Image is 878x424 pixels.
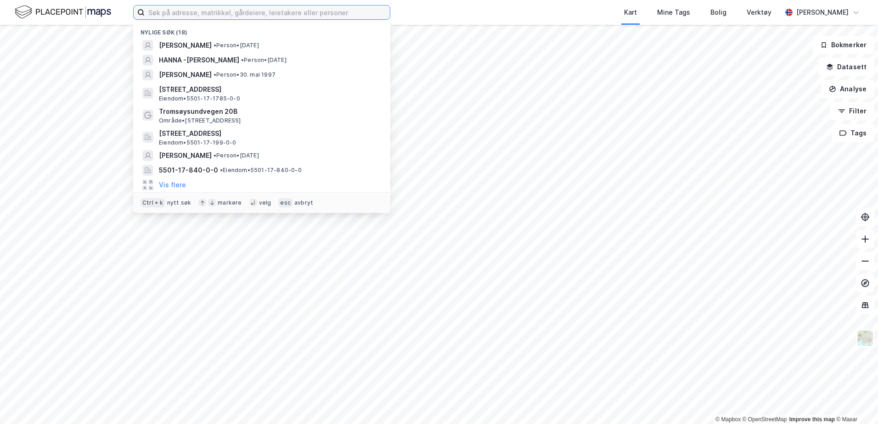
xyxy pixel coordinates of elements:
span: • [214,42,216,49]
button: Vis flere [159,179,186,190]
div: velg [259,199,271,206]
div: Nylige søk (18) [133,22,390,38]
span: Person • [DATE] [214,152,259,159]
a: Mapbox [715,416,741,423]
span: [PERSON_NAME] [159,69,212,80]
img: Z [856,329,874,347]
button: Tags [832,124,874,142]
div: esc [278,198,293,207]
span: Eiendom • 5501-17-199-0-0 [159,139,236,146]
span: • [214,71,216,78]
span: Person • 30. mai 1997 [214,71,276,78]
div: avbryt [294,199,313,206]
button: Analyse [821,80,874,98]
div: Kart [624,7,637,18]
img: logo.f888ab2527a4732fd821a326f86c7f29.svg [15,4,111,20]
div: Ctrl + k [141,198,165,207]
span: [PERSON_NAME] [159,150,212,161]
div: Verktøy [747,7,771,18]
span: [STREET_ADDRESS] [159,128,379,139]
span: HANNA -[PERSON_NAME] [159,55,239,66]
span: Eiendom • 5501-17-1785-0-0 [159,95,240,102]
span: Tromsøysundvegen 20B [159,106,379,117]
button: Filter [830,102,874,120]
a: OpenStreetMap [743,416,787,423]
div: nytt søk [167,199,191,206]
div: Bolig [710,7,726,18]
iframe: Chat Widget [832,380,878,424]
span: • [241,56,244,63]
span: • [220,167,223,173]
div: Kontrollprogram for chat [832,380,878,424]
a: Improve this map [789,416,835,423]
span: Person • [DATE] [241,56,287,64]
span: [STREET_ADDRESS] [159,84,379,95]
span: 5501-17-840-0-0 [159,165,218,176]
span: Eiendom • 5501-17-840-0-0 [220,167,302,174]
span: • [214,152,216,159]
div: Mine Tags [657,7,690,18]
span: Område • [STREET_ADDRESS] [159,117,241,124]
div: [PERSON_NAME] [796,7,849,18]
div: markere [218,199,242,206]
button: Datasett [818,58,874,76]
input: Søk på adresse, matrikkel, gårdeiere, leietakere eller personer [145,6,390,19]
span: [PERSON_NAME] [159,40,212,51]
button: Bokmerker [812,36,874,54]
span: Person • [DATE] [214,42,259,49]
